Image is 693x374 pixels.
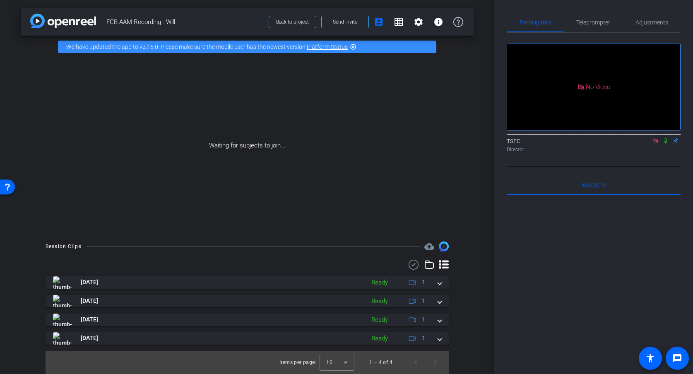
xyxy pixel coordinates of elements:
[53,295,72,307] img: thumb-nail
[367,334,392,343] div: Ready
[46,332,449,345] mat-expansion-panel-header: thumb-nail[DATE]Ready1
[424,241,434,251] span: Destinations for your clips
[507,146,681,153] div: Director
[672,353,682,363] mat-icon: message
[520,19,551,25] span: Participants
[414,17,423,27] mat-icon: settings
[30,14,96,28] img: app-logo
[58,41,436,53] div: We have updated the app to v2.15.0. Please make sure the mobile user has the newest version.
[46,276,449,289] mat-expansion-panel-header: thumb-nail[DATE]Ready1
[307,43,348,50] a: Platform Status
[333,19,357,25] span: Send invite
[81,315,98,324] span: [DATE]
[53,276,72,289] img: thumb-nail
[576,19,610,25] span: Teleprompter
[367,297,392,306] div: Ready
[439,241,449,251] img: Session clips
[586,83,610,90] span: No Video
[374,17,384,27] mat-icon: account_box
[635,19,668,25] span: Adjustments
[81,278,98,287] span: [DATE]
[46,242,82,251] div: Session Clips
[645,353,655,363] mat-icon: accessibility
[426,352,445,372] button: Next page
[46,314,449,326] mat-expansion-panel-header: thumb-nail[DATE]Ready1
[21,58,474,233] div: Waiting for subjects to join...
[276,19,309,25] span: Back to project
[582,182,606,188] span: Everyone
[81,334,98,343] span: [DATE]
[321,16,369,28] button: Send invite
[422,278,425,287] span: 1
[369,358,392,367] div: 1 – 4 of 4
[106,14,264,30] span: FCB AAM Recording - Will
[422,315,425,324] span: 1
[406,352,426,372] button: Previous page
[350,43,356,50] mat-icon: highlight_off
[394,17,404,27] mat-icon: grid_on
[507,137,681,153] div: TSEC
[46,295,449,307] mat-expansion-panel-header: thumb-nail[DATE]Ready1
[422,297,425,305] span: 1
[367,278,392,287] div: Ready
[53,314,72,326] img: thumb-nail
[433,17,443,27] mat-icon: info
[422,334,425,343] span: 1
[81,297,98,305] span: [DATE]
[424,241,434,251] mat-icon: cloud_upload
[367,315,392,325] div: Ready
[279,358,316,367] div: Items per page:
[53,332,72,345] img: thumb-nail
[269,16,316,28] button: Back to project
